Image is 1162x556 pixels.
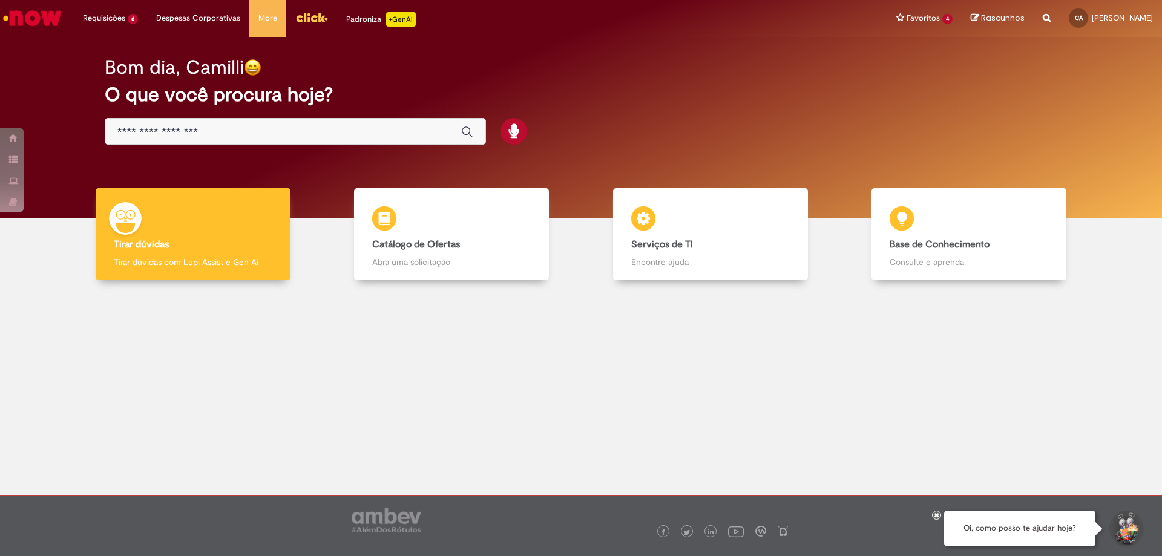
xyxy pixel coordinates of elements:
img: logo_footer_linkedin.png [708,529,714,536]
button: Iniciar Conversa de Suporte [1108,511,1144,547]
a: Base de Conhecimento Consulte e aprenda [840,188,1099,281]
span: CA [1075,14,1083,22]
h2: O que você procura hoje? [105,84,1058,105]
p: Encontre ajuda [631,256,790,268]
span: Despesas Corporativas [156,12,240,24]
img: logo_footer_youtube.png [728,523,744,539]
h2: Bom dia, Camilli [105,57,244,78]
b: Base de Conhecimento [890,238,990,250]
p: Abra uma solicitação [372,256,531,268]
img: logo_footer_naosei.png [778,526,789,537]
span: Rascunhos [981,12,1025,24]
span: 6 [128,14,138,24]
img: logo_footer_twitter.png [684,529,690,535]
span: More [258,12,277,24]
a: Catálogo de Ofertas Abra uma solicitação [323,188,582,281]
span: 4 [942,14,953,24]
p: Consulte e aprenda [890,256,1048,268]
div: Padroniza [346,12,416,27]
img: logo_footer_ambev_rotulo_gray.png [352,508,421,532]
img: click_logo_yellow_360x200.png [295,8,328,27]
b: Serviços de TI [631,238,693,250]
img: logo_footer_workplace.png [755,526,766,537]
div: Oi, como posso te ajudar hoje? [944,511,1095,546]
img: logo_footer_facebook.png [660,529,666,535]
span: [PERSON_NAME] [1092,13,1153,23]
p: +GenAi [386,12,416,27]
span: Favoritos [907,12,940,24]
a: Tirar dúvidas Tirar dúvidas com Lupi Assist e Gen Ai [64,188,323,281]
p: Tirar dúvidas com Lupi Assist e Gen Ai [114,256,272,268]
b: Catálogo de Ofertas [372,238,460,250]
span: Requisições [83,12,125,24]
img: happy-face.png [244,59,261,76]
img: ServiceNow [1,6,64,30]
b: Tirar dúvidas [114,238,169,250]
a: Serviços de TI Encontre ajuda [581,188,840,281]
a: Rascunhos [971,13,1025,24]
